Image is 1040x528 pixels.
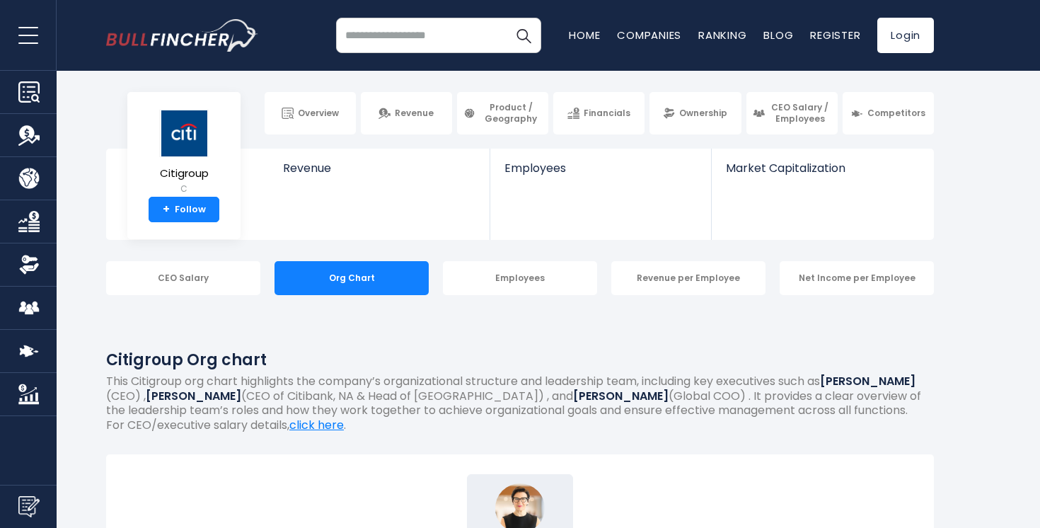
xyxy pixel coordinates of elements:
div: Net Income per Employee [780,261,934,295]
a: CEO Salary / Employees [746,92,838,134]
small: C [159,183,209,195]
a: Companies [617,28,681,42]
a: Ranking [698,28,746,42]
a: Go to homepage [106,19,258,52]
a: Revenue [361,92,452,134]
a: Market Capitalization [712,149,932,199]
a: Overview [265,92,356,134]
img: bullfincher logo [106,19,258,52]
a: Login [877,18,934,53]
span: Revenue [283,161,476,175]
a: Employees [490,149,710,199]
span: Market Capitalization [726,161,918,175]
span: Revenue [395,108,434,119]
p: This Citigroup org chart highlights the company’s organizational structure and leadership team, i... [106,374,934,418]
div: Employees [443,261,597,295]
b: [PERSON_NAME] [820,373,915,389]
img: Ownership [18,254,40,275]
a: Product / Geography [457,92,548,134]
a: Ownership [649,92,741,134]
button: Search [506,18,541,53]
h1: Citigroup Org chart [106,348,934,372]
div: CEO Salary [106,261,260,295]
a: +Follow [149,197,219,222]
span: Employees [504,161,696,175]
span: Financials [584,108,630,119]
span: Ownership [679,108,727,119]
b: [PERSON_NAME] [573,388,669,404]
a: Revenue [269,149,490,199]
a: Financials [553,92,645,134]
b: [PERSON_NAME] [146,388,241,404]
span: Product / Geography [480,102,542,124]
span: Overview [298,108,339,119]
span: Competitors [867,108,925,119]
a: Competitors [843,92,934,134]
a: click here [289,417,344,433]
div: Org Chart [275,261,429,295]
p: For CEO/executive salary details, . [106,418,934,433]
a: Blog [763,28,793,42]
strong: + [163,203,170,216]
div: Revenue per Employee [611,261,765,295]
a: Register [810,28,860,42]
span: CEO Salary / Employees [769,102,831,124]
a: Citigroup C [158,109,209,197]
a: Home [569,28,600,42]
span: Citigroup [159,168,209,180]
